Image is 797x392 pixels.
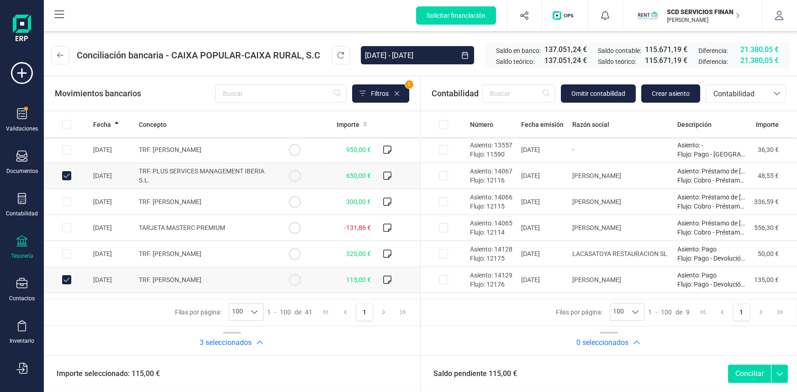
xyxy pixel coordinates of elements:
span: -131,86 € [344,224,371,231]
input: Buscar [482,84,555,103]
span: Filtros [371,89,389,98]
span: TRF. PLUS SERVICES MANAGEMENT IBERIA S.L. [139,167,264,184]
td: LACASATOYA RESTAURACION SL [569,241,674,267]
td: 50,00 € [749,241,797,267]
p: Asiento: Préstamo de [PERSON_NAME]. [677,297,745,306]
div: - [648,308,690,317]
button: First Page [317,303,334,321]
span: TARJETA MASTERC PREMIUM [139,224,225,231]
div: Validaciones [6,125,38,132]
div: Row Selected 9ddbf45e-265a-4c5a-9d73-d5612b5765b9 [439,145,448,154]
div: Filas por página: [556,303,644,321]
div: Row Unselected eeabc54f-9f60-4d0b-b12a-7db5fc6f5334 [62,171,71,180]
div: Row Selected d3030535-4dc7-4401-a79b-0b6e6be4e66a [439,171,448,180]
button: Page 1 [733,303,750,321]
button: First Page [694,303,712,321]
p: Asiento: 14129 [470,271,514,280]
p: Flujo: 12175 [470,254,514,263]
button: Logo de OPS [547,1,582,30]
span: Razón social [572,120,609,129]
td: 135,00 € [749,267,797,293]
div: - [267,308,312,317]
span: Contabilidad [432,87,479,100]
span: 100 [610,304,627,320]
span: 100 [280,308,291,317]
p: Flujo: 12115 [470,202,514,211]
button: Crear asiento [641,84,700,103]
img: Logo de OPS [553,11,577,20]
p: Asiento: Pago [677,245,745,254]
div: All items unselected [439,120,448,129]
div: Filas por página: [175,303,264,321]
img: Logo Finanedi [13,15,31,44]
button: Next Page [752,303,770,321]
span: 950,00 € [346,146,371,153]
td: [DATE] [517,267,569,293]
span: 41 [305,308,312,317]
td: 336,59 € [749,189,797,215]
button: SCSCD SERVICIOS FINANCIEROS SL[PERSON_NAME] [634,1,751,30]
p: Asiento: Pago [677,271,745,280]
td: 48,55 € [749,163,797,189]
span: 115.671,19 € [645,44,687,55]
span: Fecha emisión [521,120,564,129]
div: Documentos [6,167,38,175]
td: [PERSON_NAME] [569,163,674,189]
p: Flujo: Cobro - Préstamo 282. Amortización 10/2025. [677,228,745,237]
span: 21.380,05 € [740,55,779,66]
span: 300,00 € [346,198,371,205]
button: Solicitar financiación [416,6,496,25]
td: [DATE] [517,163,569,189]
span: Importe [756,120,779,129]
span: Importe [337,120,359,129]
div: All items unselected [62,120,71,129]
button: Conciliar [728,365,771,383]
span: 325,00 € [346,250,371,257]
p: Asiento: 13557 [470,141,514,150]
span: 650,00 € [346,172,371,179]
span: 137.051,24 € [544,44,587,55]
span: Descripción [677,120,712,129]
span: TRF. [PERSON_NAME] [139,250,201,257]
button: Omitir contabilidad [561,84,636,103]
p: Flujo: Pago - Devolución 793. [677,280,745,289]
p: Asiento: 14066 [470,193,514,202]
td: [DATE] [517,215,569,241]
p: Asiento: - [677,141,745,150]
span: 1 [648,308,652,317]
div: Row Selected c6b66dff-e644-402d-9c2e-501f45d81794 [62,249,71,258]
div: Row Selected e05066ac-b4ac-43ae-88b0-366301a488f7 [62,197,71,206]
div: Row Selected a8f177cf-9183-4a29-9257-1d8a2e1c5d28 [439,223,448,232]
h2: 3 seleccionados [200,337,252,348]
span: Fecha [93,120,111,129]
button: Last Page [771,303,789,321]
span: Saldo teórico: [496,57,534,66]
td: [DATE] [90,137,135,163]
span: Crear asiento [652,89,690,98]
h2: 0 seleccionados [576,337,628,348]
span: 100 [661,308,672,317]
span: Diferencia: [698,46,728,55]
span: TRF. [PERSON_NAME] [139,198,201,205]
span: Saldo pendiente 115,00 € [422,368,517,379]
td: [DATE] [517,137,569,163]
div: Row Selected ba385d4f-ced5-4058-9557-dfdccca21d25 [439,197,448,206]
span: Diferencia: [698,57,728,66]
p: Flujo: Pago - Devolución 790. [677,254,745,263]
td: [DATE] [517,293,569,319]
td: [DATE] [90,215,135,241]
p: Asiento: 14140 [470,297,514,306]
img: SC [638,5,658,26]
p: Flujo: 11590 [470,150,514,159]
button: Choose Date [456,46,474,64]
p: Flujo: 12176 [470,280,514,289]
span: de [676,308,682,317]
span: 115.671,19 € [645,55,687,66]
td: - [569,137,674,163]
td: [DATE] [90,293,135,319]
td: 36,30 € [749,137,797,163]
td: 996,40 € [749,293,797,319]
p: Flujo: Pago - [GEOGRAPHIC_DATA] 13557. [677,150,745,159]
p: Asiento: 14067 [470,167,514,176]
button: Page 1 [356,303,373,321]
